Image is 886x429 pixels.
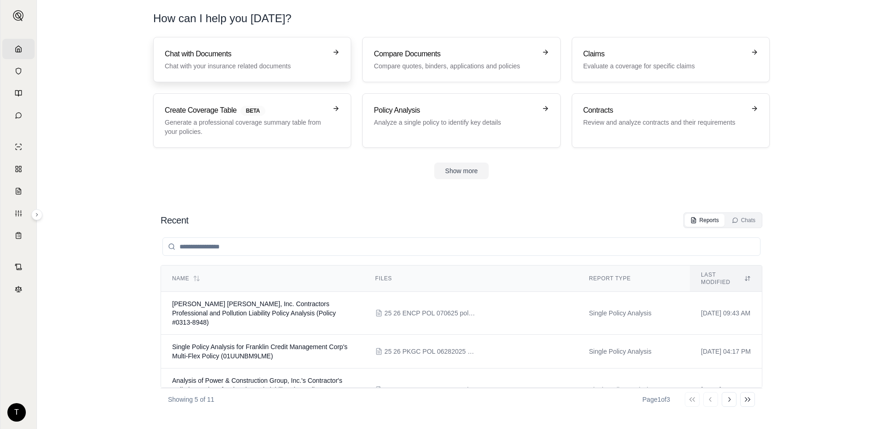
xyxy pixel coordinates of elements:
a: Documents Vault [2,61,35,81]
button: Expand sidebar [31,209,42,220]
span: Analysis of Power & Construction Group, Inc.'s Contractor's Pollution and Professional Legal Liab... [172,377,342,403]
p: Analyze a single policy to identify key details [374,118,536,127]
h2: Recent [161,214,188,227]
div: Chats [732,217,755,224]
button: Reports [685,214,724,227]
a: Prompt Library [2,83,35,103]
span: BETA [240,106,265,116]
span: 25 26 ENCP POL 042925 pol#CPPL D0001647 01.pdf [384,385,477,394]
div: Reports [690,217,719,224]
p: Chat with your insurance related documents [165,61,327,71]
p: Review and analyze contracts and their requirements [583,118,745,127]
p: Showing 5 of 11 [168,395,214,404]
p: Evaluate a coverage for specific claims [583,61,745,71]
div: Name [172,275,353,282]
th: Report Type [578,266,690,292]
a: Chat [2,105,35,126]
td: [DATE] 04:17 PM [690,335,762,369]
a: Contract Analysis [2,257,35,277]
h3: Contracts [583,105,745,116]
p: Compare quotes, binders, applications and policies [374,61,536,71]
td: [DATE] 03:40 PM [690,369,762,411]
a: ClaimsEvaluate a coverage for specific claims [572,37,770,82]
h3: Claims [583,48,745,60]
a: Policy Comparisons [2,159,35,179]
div: Page 1 of 3 [642,395,670,404]
h3: Chat with Documents [165,48,327,60]
button: Chats [726,214,761,227]
a: Create Coverage TableBETAGenerate a professional coverage summary table from your policies. [153,93,351,148]
a: Single Policy [2,137,35,157]
h3: Create Coverage Table [165,105,327,116]
td: [DATE] 09:43 AM [690,292,762,335]
button: Expand sidebar [9,6,28,25]
img: Expand sidebar [13,10,24,21]
a: Compare DocumentsCompare quotes, binders, applications and policies [362,37,560,82]
td: Single Policy Analysis [578,292,690,335]
span: 25 26 PKGC POL 06282025 #01UUNBM9LME.pdf [384,347,477,356]
h3: Policy Analysis [374,105,536,116]
p: Generate a professional coverage summary table from your policies. [165,118,327,136]
th: Files [364,266,578,292]
a: Policy AnalysisAnalyze a single policy to identify key details [362,93,560,148]
h1: How can I help you [DATE]? [153,11,292,26]
a: Home [2,39,35,59]
a: Chat with DocumentsChat with your insurance related documents [153,37,351,82]
span: Welliver McGuire, Inc. Contractors Professional and Pollution Liability Policy Analysis (Policy #... [172,300,336,326]
div: T [7,403,26,422]
div: Last modified [701,271,751,286]
a: ContractsReview and analyze contracts and their requirements [572,93,770,148]
h3: Compare Documents [374,48,536,60]
td: Single Policy Analysis [578,369,690,411]
a: Legal Search Engine [2,279,35,299]
span: Single Policy Analysis for Franklin Credit Management Corp's Multi-Flex Policy (01UUNBM9LME) [172,343,347,360]
a: Coverage Table [2,225,35,246]
td: Single Policy Analysis [578,335,690,369]
a: Claim Coverage [2,181,35,201]
span: 25 26 ENCP POL 070625 pol#0313-8948.pdf [384,308,477,318]
button: Show more [434,163,489,179]
a: Custom Report [2,203,35,224]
